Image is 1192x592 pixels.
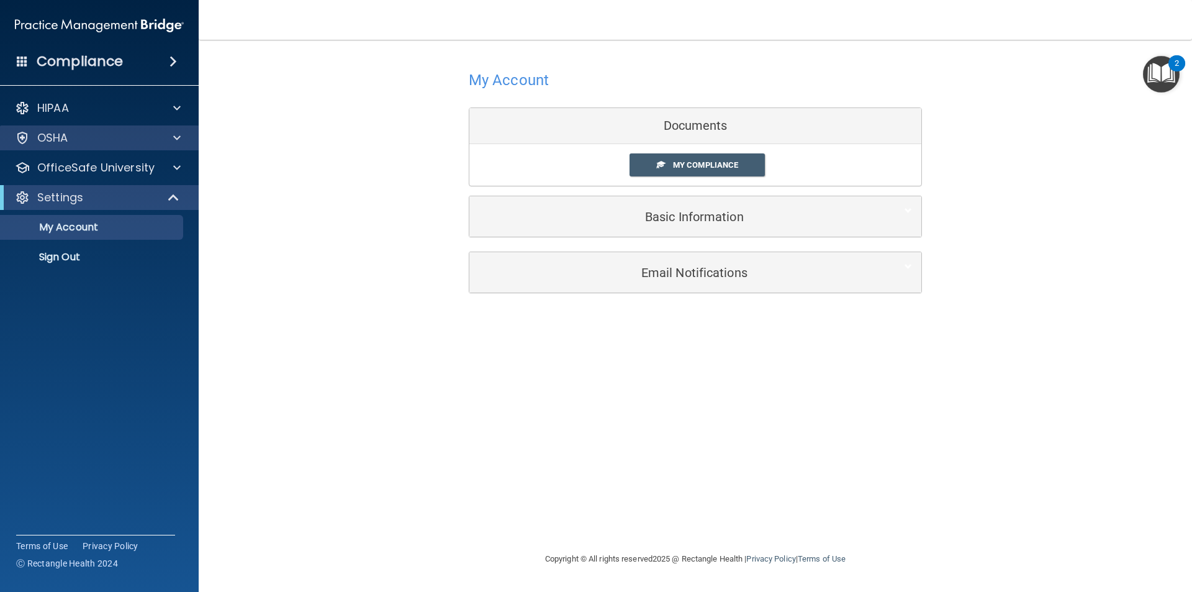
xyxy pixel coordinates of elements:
[469,108,921,144] div: Documents
[1175,63,1179,80] div: 2
[469,539,922,579] div: Copyright © All rights reserved 2025 @ Rectangle Health | |
[15,190,180,205] a: Settings
[37,160,155,175] p: OfficeSafe University
[16,557,118,570] span: Ⓒ Rectangle Health 2024
[798,554,846,563] a: Terms of Use
[479,258,912,286] a: Email Notifications
[37,53,123,70] h4: Compliance
[37,101,69,116] p: HIPAA
[479,210,874,224] h5: Basic Information
[83,540,138,552] a: Privacy Policy
[479,203,912,230] a: Basic Information
[8,221,178,234] p: My Account
[37,130,68,145] p: OSHA
[15,101,181,116] a: HIPAA
[15,130,181,145] a: OSHA
[16,540,68,552] a: Terms of Use
[673,160,738,170] span: My Compliance
[469,72,549,88] h4: My Account
[1143,56,1180,93] button: Open Resource Center, 2 new notifications
[15,13,184,38] img: PMB logo
[37,190,83,205] p: Settings
[479,266,874,280] h5: Email Notifications
[8,251,178,263] p: Sign Out
[746,554,795,563] a: Privacy Policy
[15,160,181,175] a: OfficeSafe University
